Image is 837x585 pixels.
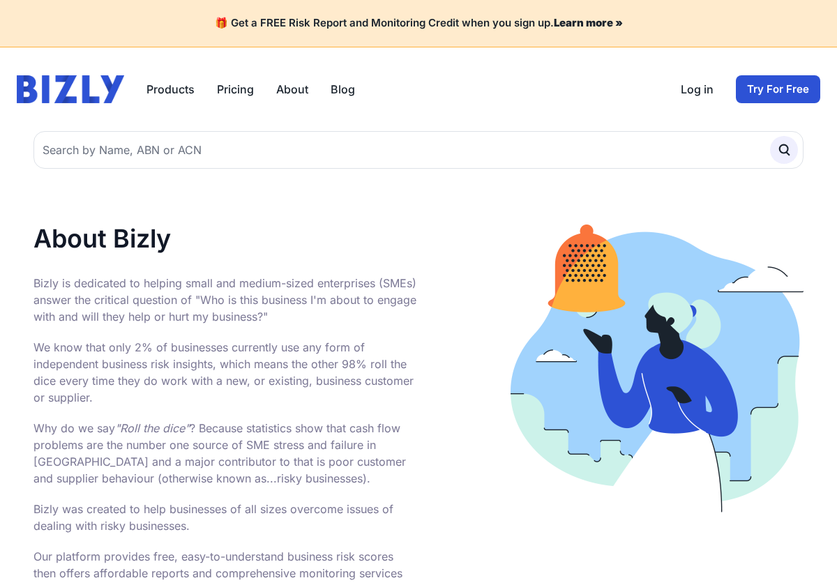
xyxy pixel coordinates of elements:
[115,421,190,435] i: "Roll the dice"
[33,225,418,252] h1: About Bizly
[33,275,418,325] p: Bizly is dedicated to helping small and medium-sized enterprises (SMEs) answer the critical quest...
[331,81,355,98] a: Blog
[146,81,195,98] button: Products
[217,81,254,98] a: Pricing
[681,81,714,98] a: Log in
[33,420,418,487] p: Why do we say ? Because statistics show that cash flow problems are the number one source of SME ...
[33,131,804,169] input: Search by Name, ABN or ACN
[33,501,418,534] p: Bizly was created to help businesses of all sizes overcome issues of dealing with risky businesses.
[554,16,623,29] a: Learn more »
[33,339,418,406] p: We know that only 2% of businesses currently use any form of independent business risk insights, ...
[17,17,820,30] h4: 🎁 Get a FREE Risk Report and Monitoring Credit when you sign up.
[736,75,820,103] a: Try For Free
[276,81,308,98] a: About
